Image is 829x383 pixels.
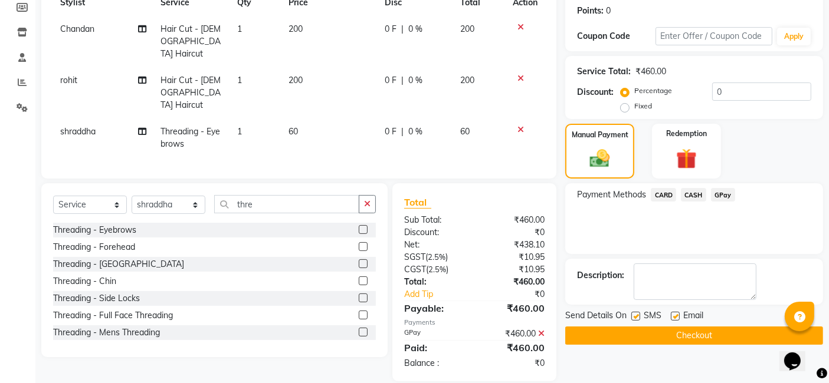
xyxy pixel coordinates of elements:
span: | [401,74,404,87]
img: _gift.svg [670,146,703,172]
label: Fixed [634,101,652,111]
span: 200 [289,24,303,34]
div: Description: [577,269,624,282]
img: _cash.svg [584,147,615,170]
span: 0 F [385,23,397,35]
span: Email [683,309,703,324]
label: Redemption [666,128,707,139]
div: GPay [395,328,474,340]
div: Service Total: [577,65,631,78]
span: GPay [711,188,735,202]
div: ₹438.10 [474,239,553,251]
input: Search or Scan [214,195,359,213]
span: 200 [460,75,474,85]
div: ₹460.00 [635,65,666,78]
span: 0 % [408,126,422,138]
span: CARD [651,188,676,202]
span: 200 [460,24,474,34]
div: Threading - Full Face Threading [53,309,173,322]
iframe: chat widget [779,336,817,371]
div: Threading - [GEOGRAPHIC_DATA] [53,258,184,270]
div: Paid: [395,341,474,355]
label: Percentage [634,85,672,96]
div: Net: [395,239,474,251]
div: Balance : [395,357,474,369]
div: Sub Total: [395,214,474,226]
span: CASH [681,188,706,202]
div: Points: [577,5,604,17]
div: ₹460.00 [474,276,553,288]
span: 2.5% [428,252,445,262]
span: 60 [289,126,298,137]
span: | [401,23,404,35]
div: ₹460.00 [474,328,553,340]
div: Payments [404,318,545,328]
div: Discount: [577,86,614,98]
div: ₹460.00 [474,214,553,226]
span: 0 % [408,23,422,35]
span: Hair Cut - [DEMOGRAPHIC_DATA] Haircut [160,75,221,110]
span: 1 [237,24,242,34]
span: shraddha [60,126,96,137]
span: 60 [460,126,470,137]
span: SMS [644,309,661,324]
div: ₹0 [474,357,553,369]
span: Threading - Eyebrows [160,126,220,149]
span: 2.5% [428,265,446,274]
div: Threading - Chin [53,275,116,288]
span: 0 % [408,74,422,87]
span: 1 [237,75,242,85]
div: Payable: [395,301,474,315]
div: ₹460.00 [474,341,553,355]
div: ( ) [395,263,474,276]
div: Coupon Code [577,30,655,42]
span: 0 F [385,74,397,87]
span: Send Details On [565,309,627,324]
span: 200 [289,75,303,85]
label: Manual Payment [572,130,628,140]
span: Payment Methods [577,189,646,201]
input: Enter Offer / Coupon Code [656,27,772,45]
span: CGST [404,264,426,275]
div: Threading - Side Locks [53,292,140,305]
div: Threading - Eyebrows [53,224,136,236]
span: SGST [404,252,425,262]
span: 0 F [385,126,397,138]
div: ₹0 [488,288,554,301]
span: rohit [60,75,77,85]
span: 1 [237,126,242,137]
div: ( ) [395,251,474,263]
a: Add Tip [395,288,487,301]
span: | [401,126,404,138]
div: Threading - Mens Threading [53,326,160,339]
div: ₹10.95 [474,263,553,276]
div: Total: [395,276,474,288]
div: Threading - Forehead [53,241,135,253]
span: Total [404,196,431,209]
div: ₹10.95 [474,251,553,263]
div: ₹0 [474,226,553,239]
button: Apply [777,28,811,45]
span: Hair Cut - [DEMOGRAPHIC_DATA] Haircut [160,24,221,59]
div: ₹460.00 [474,301,553,315]
div: Discount: [395,226,474,239]
span: Chandan [60,24,94,34]
div: 0 [606,5,611,17]
button: Checkout [565,326,823,345]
